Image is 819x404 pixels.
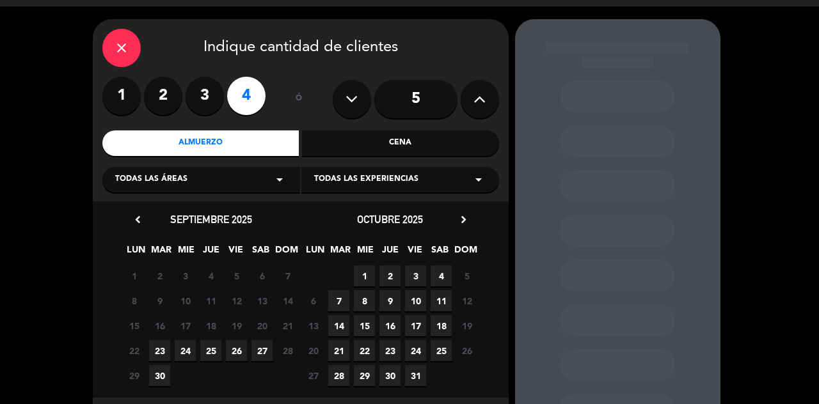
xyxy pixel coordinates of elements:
[405,340,426,361] span: 24
[328,365,349,386] span: 28
[354,242,376,263] span: MIE
[328,340,349,361] span: 21
[251,290,273,311] span: 13
[456,315,477,336] span: 19
[405,315,426,336] span: 17
[302,130,499,156] div: Cena
[405,365,426,386] span: 31
[277,315,298,336] span: 21
[123,365,145,386] span: 29
[144,77,182,115] label: 2
[149,365,170,386] span: 30
[278,77,320,121] div: ó
[457,213,470,226] i: chevron_right
[272,172,287,187] i: arrow_drop_down
[149,265,170,286] span: 2
[379,340,401,361] span: 23
[114,40,129,56] i: close
[354,365,375,386] span: 29
[250,242,271,263] span: SAB
[251,315,273,336] span: 20
[379,290,401,311] span: 9
[149,315,170,336] span: 16
[131,213,145,226] i: chevron_left
[186,77,224,115] label: 3
[456,265,477,286] span: 5
[429,242,450,263] span: SAB
[251,340,273,361] span: 27
[379,365,401,386] span: 30
[456,290,477,311] span: 12
[115,173,187,186] span: Todas las áreas
[303,315,324,336] span: 13
[123,265,145,286] span: 1
[123,340,145,361] span: 22
[175,242,196,263] span: MIE
[175,340,196,361] span: 24
[328,290,349,311] span: 7
[330,242,351,263] span: MAR
[226,265,247,286] span: 5
[354,290,375,311] span: 8
[123,315,145,336] span: 15
[303,290,324,311] span: 6
[226,315,247,336] span: 19
[200,290,221,311] span: 11
[431,315,452,336] span: 18
[404,242,425,263] span: VIE
[227,77,266,115] label: 4
[456,340,477,361] span: 26
[226,290,247,311] span: 12
[170,213,252,226] span: septiembre 2025
[405,290,426,311] span: 10
[454,242,475,263] span: DOM
[357,213,423,226] span: octubre 2025
[354,340,375,361] span: 22
[200,340,221,361] span: 25
[314,173,418,186] span: Todas las experiencias
[251,265,273,286] span: 6
[149,290,170,311] span: 9
[200,315,221,336] span: 18
[379,242,401,263] span: JUE
[303,340,324,361] span: 20
[200,265,221,286] span: 4
[102,77,141,115] label: 1
[275,242,296,263] span: DOM
[175,315,196,336] span: 17
[277,290,298,311] span: 14
[277,265,298,286] span: 7
[431,290,452,311] span: 11
[102,130,299,156] div: Almuerzo
[303,365,324,386] span: 27
[379,265,401,286] span: 2
[354,315,375,336] span: 15
[471,172,486,187] i: arrow_drop_down
[277,340,298,361] span: 28
[328,315,349,336] span: 14
[102,29,499,67] div: Indique cantidad de clientes
[225,242,246,263] span: VIE
[149,340,170,361] span: 23
[431,265,452,286] span: 4
[175,290,196,311] span: 10
[405,265,426,286] span: 3
[226,340,247,361] span: 26
[354,265,375,286] span: 1
[175,265,196,286] span: 3
[379,315,401,336] span: 16
[431,340,452,361] span: 25
[150,242,171,263] span: MAR
[305,242,326,263] span: LUN
[123,290,145,311] span: 8
[200,242,221,263] span: JUE
[125,242,147,263] span: LUN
